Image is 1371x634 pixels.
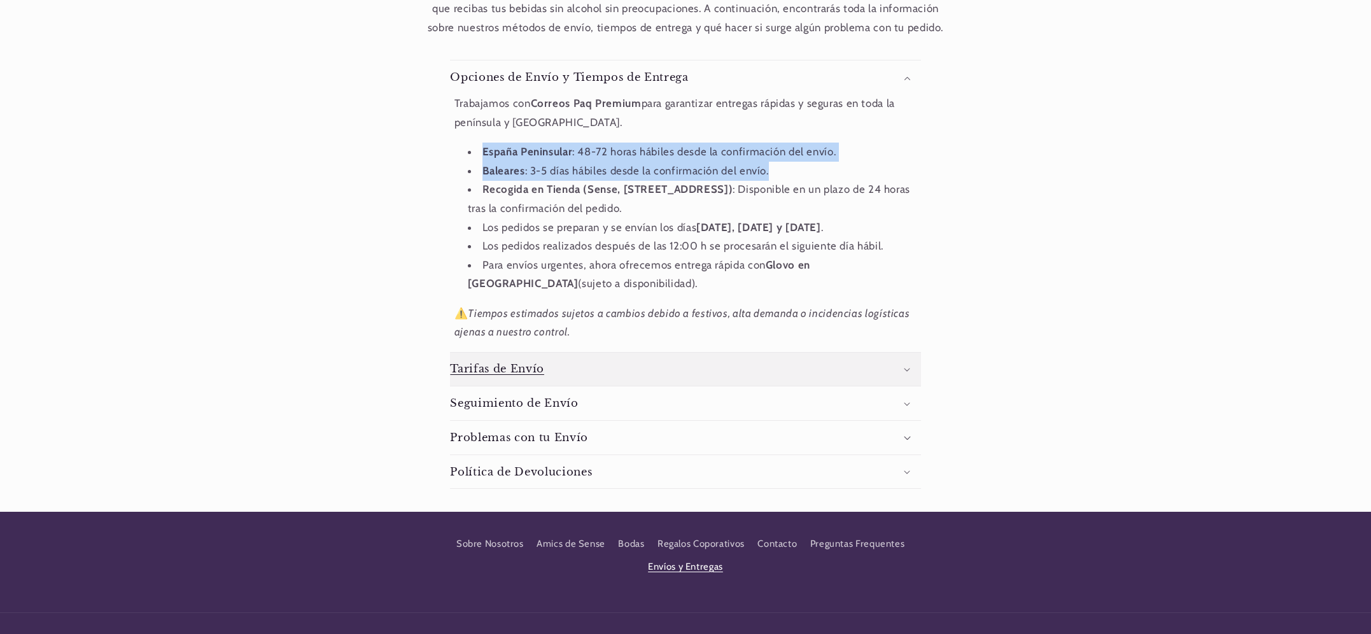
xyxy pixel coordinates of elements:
[450,465,592,479] h3: Política de Devoluciones
[468,218,917,237] li: Los pedidos se preparan y se envían los días .
[468,237,917,256] li: Los pedidos realizados después de las 12:00 h se procesarán el siguiente día hábil.
[468,162,917,181] li: : 3-5 días hábiles desde la confirmación del envío.
[454,304,917,342] p: ⚠️
[468,256,917,293] li: Para envíos urgentes, ahora ofrecemos entrega rápida con (sujeto a disponibilidad).
[810,532,905,555] a: Preguntas Frequentes
[537,532,605,555] a: Amics de Sense
[450,362,544,376] h3: Tarifas de Envío
[648,556,723,579] a: Envíos y Entregas
[450,386,920,420] summary: Seguimiento de Envío
[482,183,733,195] strong: Recogida en Tienda (Sense, [STREET_ADDRESS])
[450,455,920,489] summary: Política de Devoluciones
[450,353,920,386] summary: Tarifas de Envío
[468,143,917,162] li: : 48-72 horas hábiles desde la confirmación del envío.
[531,97,642,109] strong: Correos Paq Premium
[468,180,917,218] li: : Disponible en un plazo de 24 horas tras la confirmación del pedido.
[618,532,644,555] a: Bodas
[657,532,745,555] a: Regalos Coporativos
[450,397,578,410] h3: Seguimiento de Envío
[450,60,920,94] summary: Opciones de Envío y Tiempos de Entrega
[456,536,524,556] a: Sobre Nosotros
[450,431,588,444] h3: Problemas con tu Envío
[450,421,920,454] summary: Problemas con tu Envío
[454,307,910,339] em: Tiempos estimados sujetos a cambios debido a festivos, alta demanda o incidencias logísticas ajen...
[482,145,573,158] strong: España Peninsular
[482,164,525,177] strong: Baleares
[450,71,688,84] h3: Opciones de Envío y Tiempos de Entrega
[696,221,821,234] strong: [DATE], [DATE] y [DATE]
[757,532,797,555] a: Contacto
[450,94,920,342] div: Opciones de Envío y Tiempos de Entrega
[454,94,917,132] p: Trabajamos con para garantizar entregas rápidas y seguras en toda la península y [GEOGRAPHIC_DATA].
